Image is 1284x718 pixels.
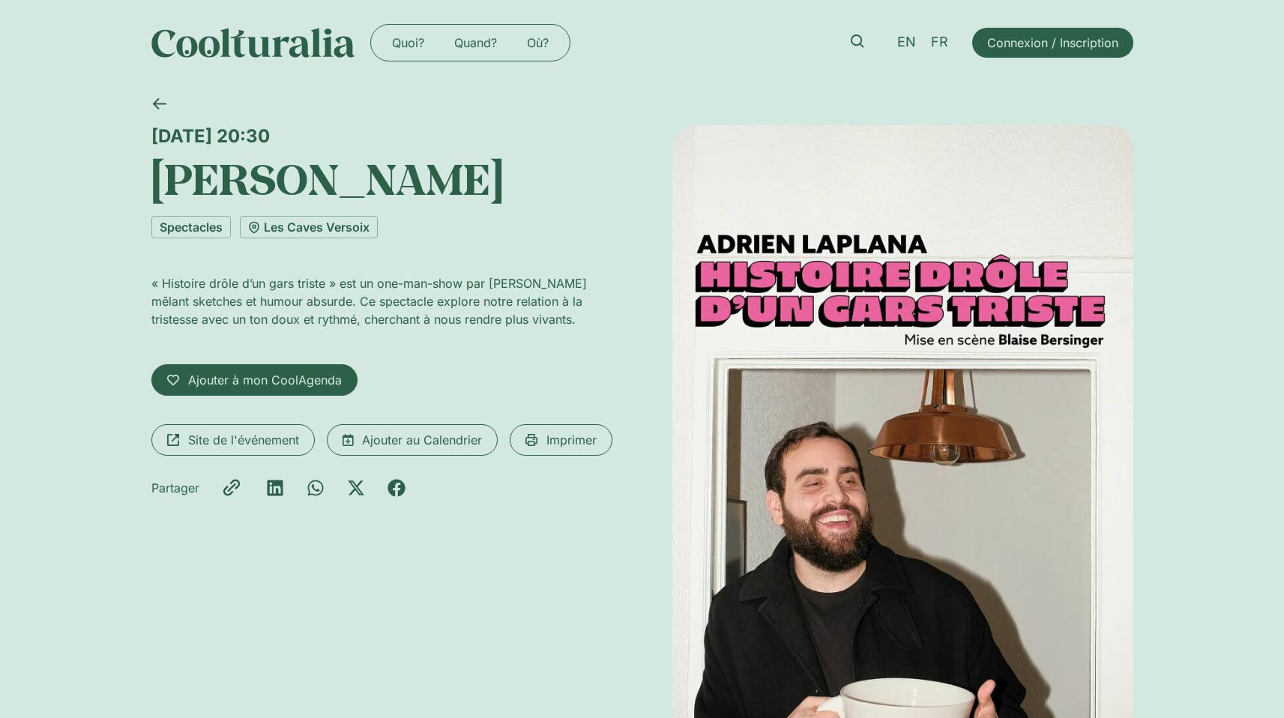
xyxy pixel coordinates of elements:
[388,479,406,497] div: Partager sur facebook
[897,34,916,50] span: EN
[512,31,564,55] a: Où?
[151,424,315,456] a: Site de l'événement
[151,216,231,238] a: Spectacles
[987,34,1118,52] span: Connexion / Inscription
[188,431,299,449] span: Site de l'événement
[151,364,358,396] a: Ajouter à mon CoolAgenda
[510,424,612,456] a: Imprimer
[188,371,342,389] span: Ajouter à mon CoolAgenda
[377,31,439,55] a: Quoi?
[931,34,948,50] span: FR
[151,125,612,147] div: [DATE] 20:30
[362,431,482,449] span: Ajouter au Calendrier
[151,479,199,497] div: Partager
[347,479,365,497] div: Partager sur x-twitter
[151,274,612,328] p: « Histoire drôle d’un gars triste » est un one-man-show par [PERSON_NAME] mêlant sketches et humo...
[923,31,956,53] a: FR
[439,31,512,55] a: Quand?
[972,28,1133,58] a: Connexion / Inscription
[890,31,923,53] a: EN
[307,479,325,497] div: Partager sur whatsapp
[266,479,284,497] div: Partager sur linkedin
[327,424,498,456] a: Ajouter au Calendrier
[151,153,612,204] h1: [PERSON_NAME]
[240,216,378,238] a: Les Caves Versoix
[377,31,564,55] nav: Menu
[546,431,597,449] span: Imprimer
